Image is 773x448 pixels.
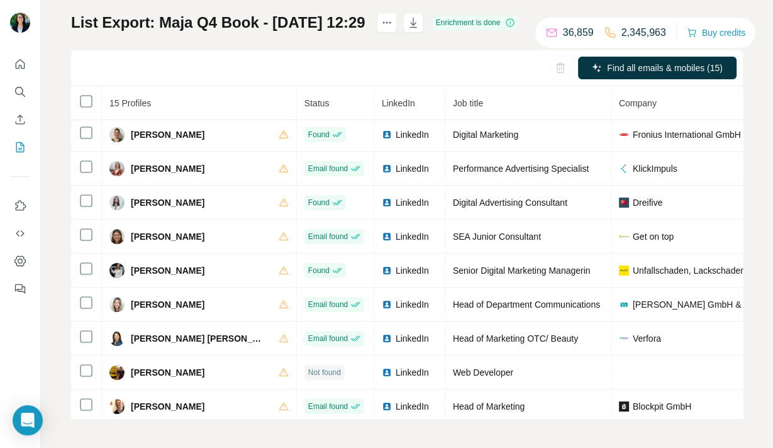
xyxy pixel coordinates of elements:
img: company-logo [619,266,629,276]
button: Quick start [10,53,30,76]
span: Head of Department Communications [453,300,600,310]
span: Found [308,197,330,208]
img: company-logo [619,401,629,412]
span: Senior Digital Marketing Managerin [453,266,591,276]
span: KlickImpuls [633,162,677,175]
img: Avatar [109,229,125,244]
button: Enrich CSV [10,108,30,131]
img: LinkedIn logo [382,333,392,344]
img: Avatar [109,399,125,414]
span: LinkedIn [396,230,429,243]
span: [PERSON_NAME] [131,264,204,277]
p: 36,859 [563,25,594,40]
span: LinkedIn [396,264,429,277]
img: LinkedIn logo [382,266,392,276]
img: LinkedIn logo [382,198,392,208]
span: LinkedIn [396,162,429,175]
button: My lists [10,136,30,159]
img: LinkedIn logo [382,164,392,174]
img: LinkedIn logo [382,367,392,378]
span: Email found [308,299,348,310]
button: Use Surfe on LinkedIn [10,194,30,217]
button: Use Surfe API [10,222,30,245]
span: Email found [308,231,348,242]
span: [PERSON_NAME] [131,400,204,413]
span: LinkedIn [396,400,429,413]
img: LinkedIn logo [382,130,392,140]
img: Avatar [109,195,125,210]
span: Dreifive [633,196,662,209]
span: Digital Advertising Consultant [453,198,567,208]
img: LinkedIn logo [382,300,392,310]
span: Head of Marketing OTC/ Beauty [453,333,578,344]
span: Blockpit GmbH [633,400,691,413]
img: company-logo [619,130,629,140]
span: Verfora [633,332,661,345]
span: Email found [308,401,348,412]
button: actions [377,13,397,33]
img: company-logo [619,232,629,242]
span: LinkedIn [382,98,415,108]
button: Search [10,81,30,103]
span: SEA Junior Consultant [453,232,541,242]
span: Digital Marketing [453,130,518,140]
img: Avatar [109,263,125,278]
span: [PERSON_NAME] [131,196,204,209]
div: Open Intercom Messenger [13,405,43,435]
h1: List Export: Maja Q4 Book - [DATE] 12:29 [71,13,365,33]
span: Not found [308,367,341,378]
span: LinkedIn [396,332,429,345]
span: Get on top [633,230,674,243]
span: Find all emails & mobiles (15) [607,62,723,74]
span: Status [304,98,330,108]
img: Avatar [109,331,125,346]
span: Email found [308,163,348,174]
img: company-logo [619,300,629,310]
img: company-logo [619,333,629,344]
span: LinkedIn [396,298,429,311]
img: Avatar [10,13,30,33]
span: Email found [308,333,348,344]
button: Buy credits [687,24,745,42]
button: Feedback [10,277,30,300]
p: 2,345,963 [621,25,666,40]
span: Web Developer [453,367,513,378]
img: company-logo [619,198,629,208]
span: Found [308,265,330,276]
span: Company [619,98,657,108]
span: LinkedIn [396,196,429,209]
span: Fronius International GmbH [633,128,741,141]
span: 15 Profiles [109,98,151,108]
span: [PERSON_NAME] GmbH & Co KG [633,298,769,311]
span: Job title [453,98,483,108]
img: LinkedIn logo [382,232,392,242]
div: Enrichment is done [432,15,520,30]
span: Found [308,129,330,140]
span: Unfallschaden, Lackschaden, Windschutzscheiben, Dellen [633,264,769,277]
button: Find all emails & mobiles (15) [578,57,737,79]
span: [PERSON_NAME] [131,230,204,243]
img: Avatar [109,127,125,142]
span: Performance Advertising Specialist [453,164,589,174]
img: LinkedIn logo [382,401,392,412]
span: LinkedIn [396,366,429,379]
span: [PERSON_NAME] [PERSON_NAME] [131,332,266,345]
span: [PERSON_NAME] [131,162,204,175]
span: [PERSON_NAME] [131,366,204,379]
img: Avatar [109,161,125,176]
img: Avatar [109,297,125,312]
img: company-logo [619,164,629,174]
span: Head of Marketing [453,401,525,412]
span: [PERSON_NAME] [131,128,204,141]
img: Avatar [109,365,125,380]
button: Dashboard [10,250,30,272]
span: LinkedIn [396,128,429,141]
span: [PERSON_NAME] [131,298,204,311]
